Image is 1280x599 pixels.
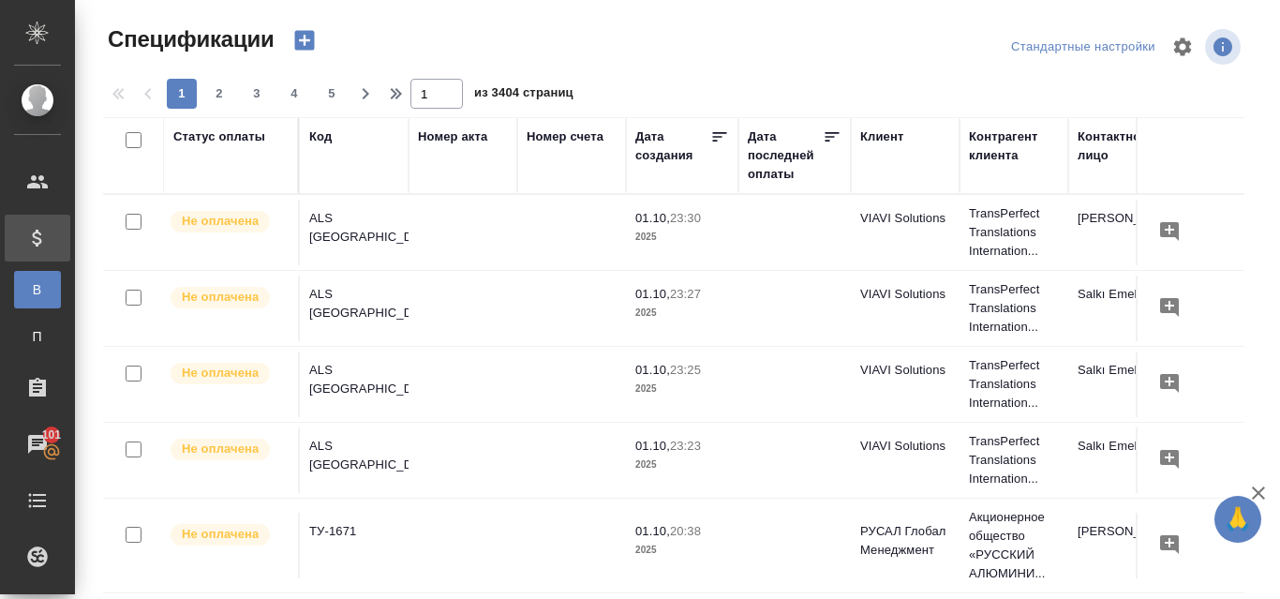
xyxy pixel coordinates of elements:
[1068,352,1177,417] td: Salkı Emel
[242,84,272,103] span: 3
[635,228,729,247] p: 2025
[204,79,234,109] button: 2
[635,127,710,165] div: Дата создания
[860,437,950,456] p: VIAVI Solutions
[418,127,487,146] div: Номер акта
[635,524,670,538] p: 01.10,
[860,209,950,228] p: VIAVI Solutions
[635,287,670,301] p: 01.10,
[300,352,409,417] td: ALS [GEOGRAPHIC_DATA]-1248
[635,363,670,377] p: 01.10,
[969,356,1059,412] p: TransPerfect Translations Internation...
[279,79,309,109] button: 4
[670,363,701,377] p: 23:25
[670,524,701,538] p: 20:38
[1068,427,1177,493] td: Salkı Emel
[182,525,259,544] p: Не оплачена
[282,24,327,56] button: Создать
[182,364,259,382] p: Не оплачена
[204,84,234,103] span: 2
[182,212,259,231] p: Не оплачена
[860,522,950,560] p: РУСАЛ Глобал Менеджмент
[474,82,573,109] span: из 3404 страниц
[1006,33,1160,62] div: split button
[300,200,409,265] td: ALS [GEOGRAPHIC_DATA]-1250
[14,318,61,355] a: П
[103,24,275,54] span: Спецификации
[1068,276,1177,341] td: Salkı Emel
[969,204,1059,261] p: TransPerfect Translations Internation...
[5,421,70,468] a: 101
[1222,500,1254,539] span: 🙏
[317,79,347,109] button: 5
[23,280,52,299] span: В
[860,285,950,304] p: VIAVI Solutions
[31,426,73,444] span: 101
[182,440,259,458] p: Не оплачена
[23,327,52,346] span: П
[670,211,701,225] p: 23:30
[527,127,603,146] div: Номер счета
[300,427,409,493] td: ALS [GEOGRAPHIC_DATA]-1247
[279,84,309,103] span: 4
[969,432,1059,488] p: TransPerfect Translations Internation...
[748,127,823,184] div: Дата последней оплаты
[1068,513,1177,578] td: [PERSON_NAME]
[635,211,670,225] p: 01.10,
[860,127,903,146] div: Клиент
[1068,200,1177,265] td: [PERSON_NAME]
[860,361,950,380] p: VIAVI Solutions
[300,276,409,341] td: ALS [GEOGRAPHIC_DATA]-1249
[969,280,1059,337] p: TransPerfect Translations Internation...
[635,541,729,560] p: 2025
[309,127,332,146] div: Код
[1078,127,1168,165] div: Контактное лицо
[300,513,409,578] td: ТУ-1671
[670,439,701,453] p: 23:23
[635,439,670,453] p: 01.10,
[969,508,1059,583] p: Акционерное общество «РУССКИЙ АЛЮМИНИ...
[317,84,347,103] span: 5
[635,456,729,474] p: 2025
[1205,29,1244,65] span: Посмотреть информацию
[969,127,1059,165] div: Контрагент клиента
[173,127,265,146] div: Статус оплаты
[14,271,61,308] a: В
[182,288,259,307] p: Не оплачена
[1160,24,1205,69] span: Настроить таблицу
[1214,496,1261,543] button: 🙏
[242,79,272,109] button: 3
[670,287,701,301] p: 23:27
[635,304,729,322] p: 2025
[635,380,729,398] p: 2025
